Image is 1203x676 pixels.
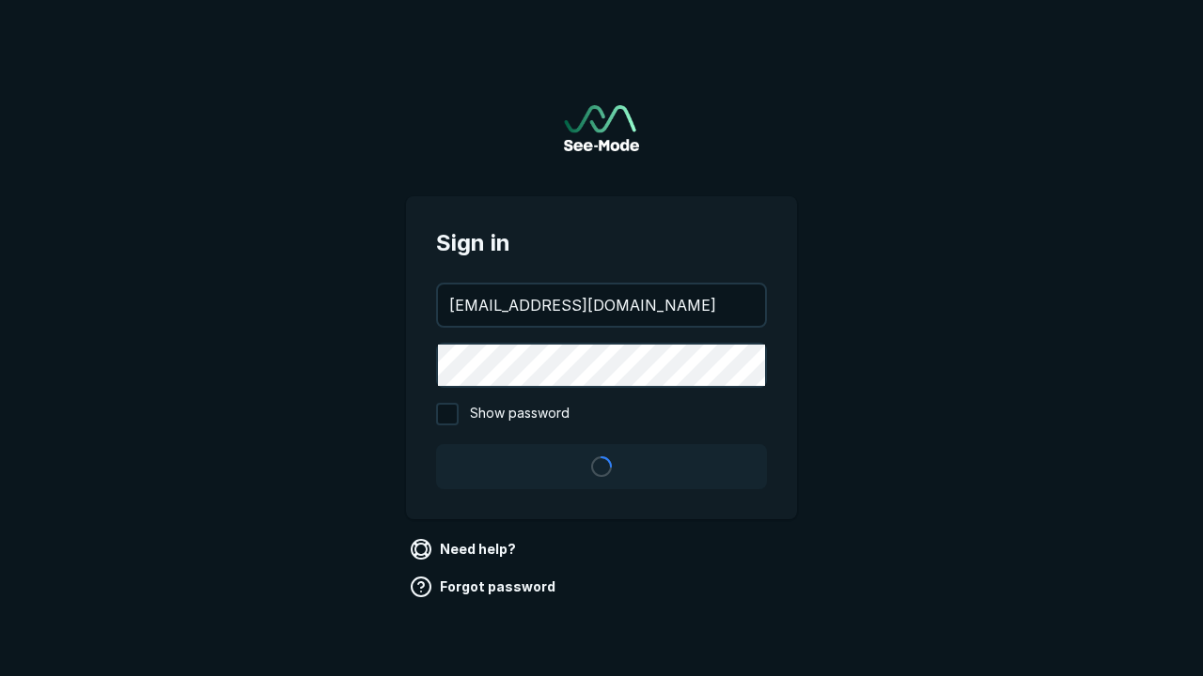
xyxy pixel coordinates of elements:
span: Show password [470,403,570,425]
img: See-Mode Logo [564,105,639,151]
span: Sign in [436,226,767,260]
input: your@email.com [438,284,765,326]
a: Go to sign in [564,105,639,151]
a: Need help? [406,534,523,564]
a: Forgot password [406,572,563,602]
